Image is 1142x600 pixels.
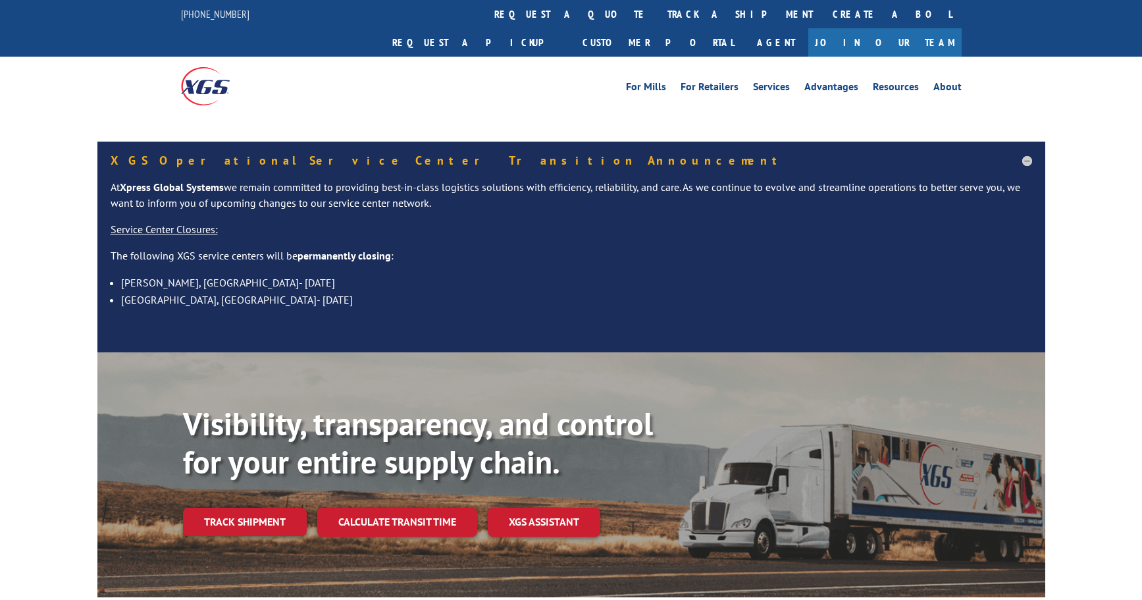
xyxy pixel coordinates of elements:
a: For Mills [626,82,666,96]
li: [PERSON_NAME], [GEOGRAPHIC_DATA]- [DATE] [121,274,1032,291]
a: XGS ASSISTANT [488,508,600,536]
a: Services [753,82,790,96]
a: About [933,82,962,96]
b: Visibility, transparency, and control for your entire supply chain. [183,403,653,482]
strong: permanently closing [298,249,391,262]
h5: XGS Operational Service Center Transition Announcement [111,155,1032,167]
strong: Xpress Global Systems [120,180,224,194]
a: [PHONE_NUMBER] [181,7,249,20]
a: Track shipment [183,508,307,535]
p: At we remain committed to providing best-in-class logistics solutions with efficiency, reliabilit... [111,180,1032,222]
a: Join Our Team [808,28,962,57]
a: For Retailers [681,82,739,96]
a: Resources [873,82,919,96]
li: [GEOGRAPHIC_DATA], [GEOGRAPHIC_DATA]- [DATE] [121,291,1032,308]
p: The following XGS service centers will be : [111,248,1032,275]
a: Agent [744,28,808,57]
a: Request a pickup [382,28,573,57]
u: Service Center Closures: [111,223,218,236]
a: Customer Portal [573,28,744,57]
a: Advantages [804,82,858,96]
a: Calculate transit time [317,508,477,536]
